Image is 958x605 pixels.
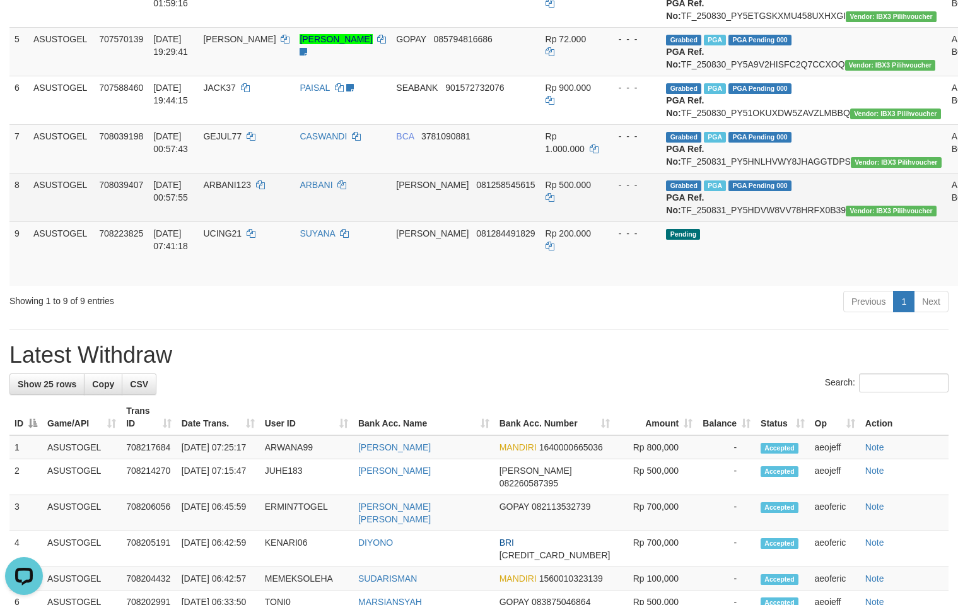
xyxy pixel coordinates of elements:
td: 5 [9,27,28,76]
span: Rp 1.000.000 [546,131,585,154]
th: Action [860,399,949,435]
span: [DATE] 00:57:43 [153,131,188,154]
span: Marked by aeophou [704,83,726,94]
span: Copy 1640000665036 to clipboard [539,442,603,452]
a: PAISAL [300,83,329,93]
span: MANDIRI [499,442,537,452]
td: 6 [9,76,28,124]
span: Rp 72.000 [546,34,587,44]
td: 9 [9,221,28,286]
span: GOPAY [396,34,426,44]
a: DIYONO [358,537,393,548]
a: [PERSON_NAME] [358,442,431,452]
td: [DATE] 06:45:59 [177,495,260,531]
div: - - - [609,81,657,94]
span: BRI [499,537,514,548]
span: SEABANK [396,83,438,93]
span: PGA Pending [728,35,792,45]
b: PGA Ref. No: [666,47,704,69]
th: ID: activate to sort column descending [9,399,42,435]
td: TF_250830_PY5A9V2HISFC2Q7CCXOQ [661,27,946,76]
th: Amount: activate to sort column ascending [615,399,698,435]
td: KENARI06 [260,531,353,567]
a: 1 [893,291,914,312]
td: - [698,567,756,590]
th: Op: activate to sort column ascending [810,399,860,435]
div: - - - [609,179,657,191]
span: Copy 082113532739 to clipboard [532,502,590,512]
td: ERMIN7TOGEL [260,495,353,531]
b: PGA Ref. No: [666,95,704,118]
a: Note [865,573,884,584]
span: JACK37 [203,83,235,93]
a: [PERSON_NAME] [300,34,372,44]
span: Pending [666,229,700,240]
a: Note [865,502,884,512]
span: Marked by aeophou [704,35,726,45]
td: [DATE] 06:42:59 [177,531,260,567]
a: CSV [122,373,156,395]
b: PGA Ref. No: [666,144,704,167]
span: Vendor URL: https://payment5.1velocity.biz [845,60,936,71]
span: PGA Pending [728,83,792,94]
td: JUHE183 [260,459,353,495]
td: MEMEKSOLEHA [260,567,353,590]
span: GEJUL77 [203,131,242,141]
span: [DATE] 00:57:55 [153,180,188,203]
span: Grabbed [666,180,701,191]
td: 708204432 [121,567,177,590]
td: ASUSTOGEL [42,495,121,531]
td: aeoferic [810,567,860,590]
th: Trans ID: activate to sort column ascending [121,399,177,435]
span: Accepted [761,466,798,477]
button: Open LiveChat chat widget [5,5,43,43]
span: [PERSON_NAME] [396,180,469,190]
td: ASUSTOGEL [28,76,94,124]
div: - - - [609,33,657,45]
span: Rp 900.000 [546,83,591,93]
span: Vendor URL: https://payment5.1velocity.biz [846,11,937,22]
span: 707588460 [99,83,143,93]
label: Search: [825,373,949,392]
td: ASUSTOGEL [28,221,94,286]
span: Vendor URL: https://payment5.1velocity.biz [851,157,942,168]
td: 708206056 [121,495,177,531]
span: Accepted [761,574,798,585]
td: - [698,459,756,495]
div: - - - [609,227,657,240]
span: Grabbed [666,35,701,45]
span: Copy 085794816686 to clipboard [433,34,492,44]
th: Date Trans.: activate to sort column ascending [177,399,260,435]
a: ARBANI [300,180,332,190]
span: Vendor URL: https://payment5.1velocity.biz [850,109,941,119]
td: [DATE] 06:42:57 [177,567,260,590]
td: 708214270 [121,459,177,495]
a: Previous [843,291,894,312]
span: Grabbed [666,83,701,94]
td: 1 [9,435,42,459]
td: ASUSTOGEL [42,435,121,459]
td: [DATE] 07:25:17 [177,435,260,459]
a: Note [865,442,884,452]
td: ARWANA99 [260,435,353,459]
td: 4 [9,531,42,567]
span: PGA Pending [728,132,792,143]
span: 707570139 [99,34,143,44]
b: PGA Ref. No: [666,192,704,215]
td: - [698,495,756,531]
td: aeojeff [810,459,860,495]
span: Copy 3781090881 to clipboard [421,131,470,141]
span: 708223825 [99,228,143,238]
span: Copy 081284491829 to clipboard [476,228,535,238]
span: MANDIRI [499,573,537,584]
th: Bank Acc. Number: activate to sort column ascending [494,399,616,435]
a: Next [914,291,949,312]
span: PGA Pending [728,180,792,191]
a: SUDARISMAN [358,573,417,584]
a: Note [865,466,884,476]
a: Note [865,537,884,548]
td: Rp 700,000 [615,495,698,531]
a: SUYANA [300,228,335,238]
span: Marked by aeojeff [704,180,726,191]
span: Copy 081258545615 to clipboard [476,180,535,190]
